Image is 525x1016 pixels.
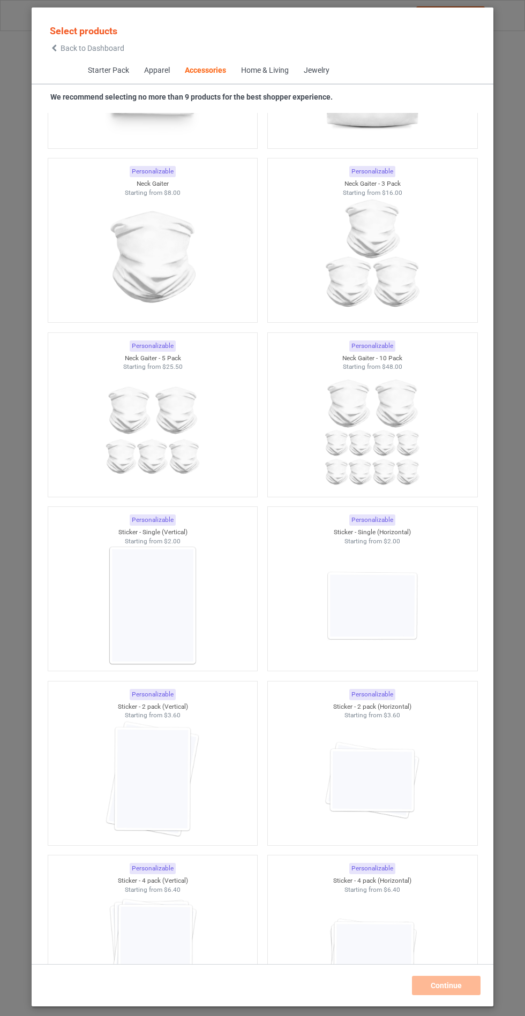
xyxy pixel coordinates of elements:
span: $3.60 [164,711,181,719]
strong: We recommend selecting no more than 9 products for the best shopper experience. [50,93,333,101]
div: Starting from [268,188,477,198]
div: Starting from [48,537,258,546]
div: Sticker - Single (Horizontal) [268,528,477,537]
span: $2.00 [384,537,400,545]
div: Starting from [48,885,258,894]
div: Home & Living [241,65,288,76]
span: $48.00 [382,363,402,370]
span: $2.00 [164,537,181,545]
img: regular.jpg [104,545,200,665]
div: Personalizable [130,166,176,177]
img: regular.jpg [104,371,200,491]
div: Starting from [268,537,477,546]
div: Starting from [268,885,477,894]
img: regular.jpg [324,894,420,1014]
span: Back to Dashboard [61,44,124,52]
div: Neck Gaiter - 3 Pack [268,179,477,188]
div: Personalizable [349,514,395,526]
span: $6.40 [384,886,400,893]
div: Starting from [268,711,477,720]
div: Jewelry [303,65,329,76]
div: Starting from [48,188,258,198]
div: Personalizable [349,863,395,874]
span: $3.60 [384,711,400,719]
span: Select products [50,25,117,36]
span: $16.00 [382,189,402,196]
div: Sticker - 2 pack (Vertical) [48,702,258,711]
div: Starting from [48,362,258,371]
div: Neck Gaiter [48,179,258,188]
div: Personalizable [130,340,176,352]
div: Starting from [48,711,258,720]
img: regular.jpg [104,720,200,840]
div: Sticker - 4 pack (Vertical) [48,876,258,885]
div: Personalizable [349,340,395,352]
div: Accessories [184,65,226,76]
div: Personalizable [349,689,395,700]
img: regular.jpg [324,371,420,491]
span: $8.00 [164,189,181,196]
span: $25.50 [162,363,182,370]
div: Personalizable [349,166,395,177]
span: Starter Pack [80,58,136,84]
img: regular.jpg [104,894,200,1014]
div: Sticker - 4 pack (Horizontal) [268,876,477,885]
span: $6.40 [164,886,181,893]
div: Personalizable [130,863,176,874]
div: Sticker - 2 pack (Horizontal) [268,702,477,711]
img: regular.jpg [324,545,420,665]
img: regular.jpg [324,720,420,840]
img: regular.jpg [104,197,200,317]
div: Personalizable [130,689,176,700]
div: Sticker - Single (Vertical) [48,528,258,537]
img: regular.jpg [324,197,420,317]
div: Personalizable [130,514,176,526]
div: Neck Gaiter - 10 Pack [268,354,477,363]
div: Starting from [268,362,477,371]
div: Apparel [144,65,169,76]
div: Neck Gaiter - 5 Pack [48,354,258,363]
